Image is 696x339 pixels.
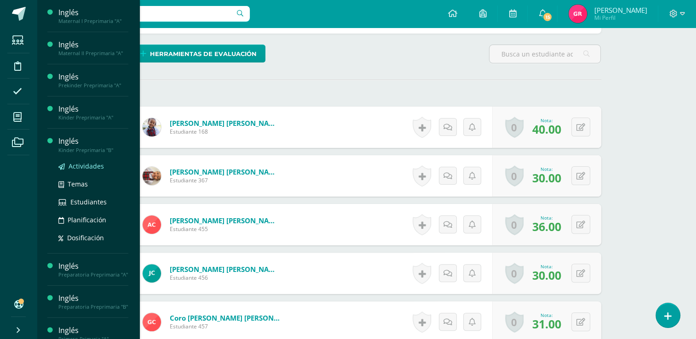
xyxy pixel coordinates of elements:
a: Estudiantes [58,197,128,207]
a: Herramientas de evaluación [132,45,265,62]
a: 0 [505,263,523,284]
img: 31f30828424403b1fd060b60c115c158.png [143,118,161,136]
a: [PERSON_NAME] [PERSON_NAME] [170,119,280,128]
div: Maternal II Preprimaria "A" [58,50,128,56]
a: InglésMaternal I Preprimaria "A" [58,7,128,24]
div: Inglés [58,40,128,50]
span: Mi Perfil [594,14,647,22]
img: 9e4f5ca9ca5247af59fc7344acda3e4e.png [143,167,161,185]
a: Temas [58,179,128,189]
a: InglésPrekinder Preprimaria "A" [58,72,128,89]
div: Kinder Preprimaria "A" [58,114,128,121]
div: Prekinder Preprimaria "A" [58,82,128,89]
div: Inglés [58,72,128,82]
img: a8b7d6a32ad83b69ddb3ec802e209076.png [569,5,587,23]
a: 0 [505,165,523,186]
span: Estudiantes [70,198,107,206]
div: Nota: [532,263,561,270]
a: 0 [505,214,523,235]
a: InglésMaternal II Preprimaria "A" [58,40,128,56]
div: Inglés [58,104,128,114]
span: 15 [542,12,552,22]
div: Inglés [58,261,128,271]
span: Planificación [68,215,106,224]
div: Preparatoria Preprimaria "B" [58,304,128,310]
a: [PERSON_NAME] [PERSON_NAME] [170,167,280,176]
div: Nota: [532,312,561,318]
div: Preparatoria Preprimaria "A" [58,271,128,278]
a: 0 [505,117,523,138]
div: Inglés [58,7,128,18]
span: 36.00 [532,219,561,234]
a: Dosificación [58,232,128,243]
a: InglésPreparatoria Preprimaria "A" [58,261,128,278]
a: Coro [PERSON_NAME] [PERSON_NAME] [170,313,280,322]
div: Nota: [532,215,561,221]
div: Maternal I Preprimaria "A" [58,18,128,24]
a: InglésKinder Preprimaria "A" [58,104,128,121]
img: 6cd6b1642227e58c2298d08cf0949c37.png [143,215,161,234]
a: Planificación [58,215,128,225]
img: 1a26d21b0c9d0e1b17c78d4bdda6bce2.png [143,264,161,282]
a: InglésPreparatoria Preprimaria "B" [58,293,128,310]
span: Estudiante 367 [170,176,280,184]
span: Actividades [69,162,104,170]
span: Estudiante 168 [170,128,280,136]
div: Nota: [532,166,561,172]
a: [PERSON_NAME] [PERSON_NAME] [170,265,280,274]
span: 30.00 [532,170,561,186]
div: Inglés [58,293,128,304]
span: Estudiante 456 [170,274,280,282]
span: 30.00 [532,267,561,283]
span: 31.00 [532,316,561,332]
div: Nota: [532,117,561,124]
span: Dosificación [67,233,104,242]
input: Busca un usuario... [43,6,250,22]
span: Estudiante 455 [170,225,280,233]
span: Temas [68,180,88,188]
a: [PERSON_NAME] [PERSON_NAME] [170,216,280,225]
div: Inglés [58,325,128,336]
a: Actividades [58,161,128,171]
div: Inglés [58,136,128,147]
span: Estudiante 457 [170,322,280,330]
img: 57bfb99f6926487b259f4c716487c900.png [143,313,161,331]
span: 40.00 [532,121,561,137]
span: [PERSON_NAME] [594,6,647,15]
div: Kinder Preprimaria "B" [58,147,128,153]
span: Herramientas de evaluación [150,45,257,62]
input: Busca un estudiante aquí... [489,45,600,63]
a: InglésKinder Preprimaria "B" [58,136,128,153]
a: 0 [505,311,523,333]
